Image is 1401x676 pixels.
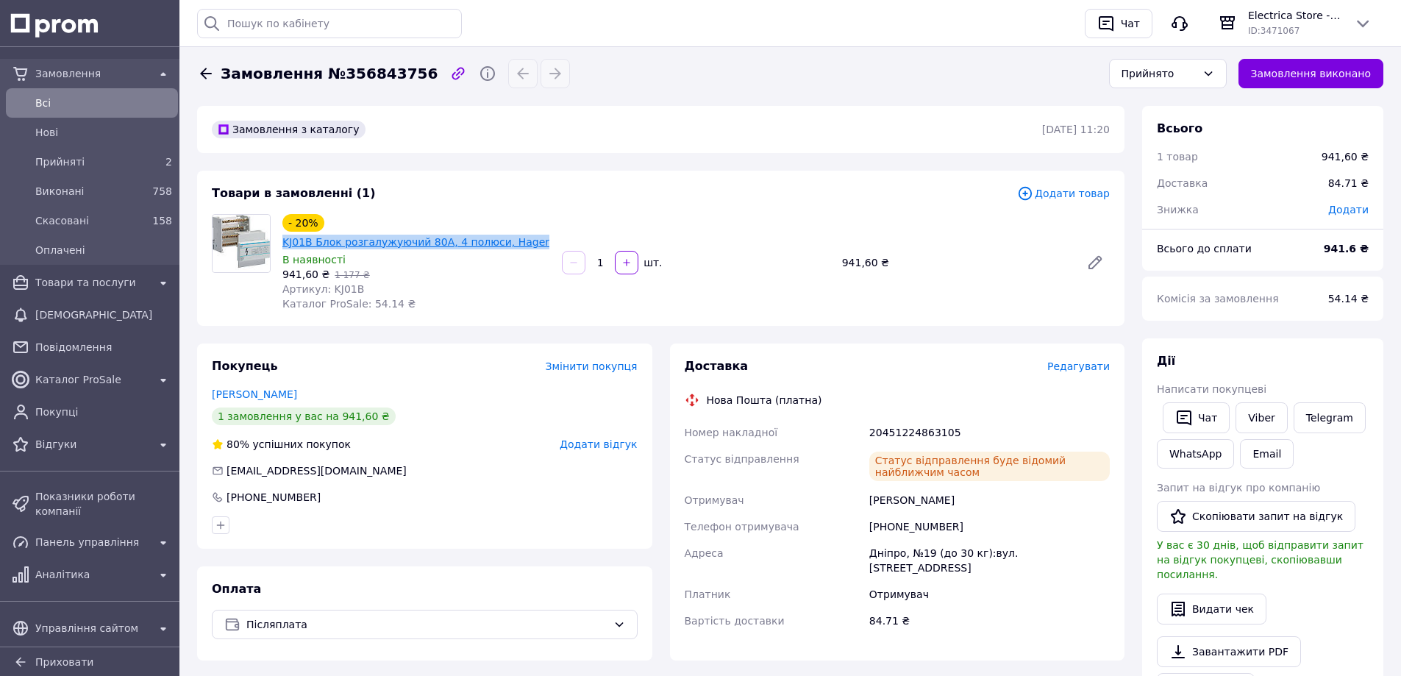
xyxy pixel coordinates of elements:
[1017,185,1110,202] span: Додати товар
[282,268,329,280] span: 941,60 ₴
[35,437,149,452] span: Відгуки
[640,255,663,270] div: шт.
[1294,402,1366,433] a: Telegram
[1157,354,1175,368] span: Дії
[35,125,172,140] span: Нові
[1248,8,1342,23] span: Electrica Store - інтернет магазин электрообладнання
[212,437,351,452] div: успішних покупок
[152,215,172,227] span: 158
[1328,293,1369,305] span: 54.14 ₴
[212,582,261,596] span: Оплата
[1240,439,1294,469] button: Email
[546,360,638,372] span: Змінити покупця
[869,452,1110,481] div: Статус відправлення буде відомий найближчим часом
[1157,293,1279,305] span: Комісія за замовлення
[1157,151,1198,163] span: 1 товар
[227,465,407,477] span: [EMAIL_ADDRESS][DOMAIN_NAME]
[35,621,149,636] span: Управління сайтом
[1248,26,1300,36] span: ID: 3471067
[1157,177,1208,189] span: Доставка
[1118,13,1143,35] div: Чат
[35,489,172,519] span: Показники роботи компанії
[685,359,749,373] span: Доставка
[1047,360,1110,372] span: Редагувати
[1322,149,1369,164] div: 941,60 ₴
[227,438,249,450] span: 80%
[282,254,346,266] span: В наявності
[1080,248,1110,277] a: Редагувати
[1236,402,1287,433] a: Viber
[685,453,799,465] span: Статус відправлення
[1157,383,1266,395] span: Написати покупцеві
[212,388,297,400] a: [PERSON_NAME]
[685,547,724,559] span: Адреса
[282,298,416,310] span: Каталог ProSale: 54.14 ₴
[35,275,149,290] span: Товари та послуги
[35,307,172,322] span: [DEMOGRAPHIC_DATA]
[1157,594,1266,625] button: Видати чек
[685,427,778,438] span: Номер накладної
[212,408,396,425] div: 1 замовлення у вас на 941,60 ₴
[1319,167,1377,199] div: 84.71 ₴
[685,494,744,506] span: Отримувач
[836,252,1074,273] div: 941,60 ₴
[1157,501,1355,532] button: Скопіювати запит на відгук
[685,588,731,600] span: Платник
[282,236,549,248] a: KJ01B Блок розгалужуючий 80A, 4 полюси, Hager
[35,66,149,81] span: Замовлення
[703,393,826,408] div: Нова Пошта (платна)
[35,213,143,228] span: Скасовані
[866,513,1113,540] div: [PHONE_NUMBER]
[1157,636,1301,667] a: Завантажити PDF
[685,521,799,533] span: Телефон отримувача
[685,615,785,627] span: Вартість доставки
[1085,9,1152,38] button: Чат
[152,185,172,197] span: 758
[866,581,1113,608] div: Отримувач
[282,283,364,295] span: Артикул: KJ01B
[212,121,366,138] div: Замовлення з каталогу
[282,214,324,232] div: - 20%
[35,372,149,387] span: Каталог ProSale
[221,63,438,85] span: Замовлення №356843756
[35,405,172,419] span: Покупці
[1328,204,1369,216] span: Додати
[165,156,172,168] span: 2
[866,487,1113,513] div: [PERSON_NAME]
[1157,439,1234,469] a: WhatsApp
[1157,121,1202,135] span: Всього
[1163,402,1230,433] button: Чат
[225,490,322,505] div: [PHONE_NUMBER]
[35,243,172,257] span: Оплачені
[1042,124,1110,135] time: [DATE] 11:20
[1157,539,1363,580] span: У вас є 30 днів, щоб відправити запит на відгук покупцеві, скопіювавши посилання.
[1324,243,1369,255] b: 941.6 ₴
[560,438,637,450] span: Додати відгук
[35,154,143,169] span: Прийняті
[35,567,149,582] span: Аналітика
[35,184,143,199] span: Виконані
[1157,243,1252,255] span: Всього до сплати
[335,270,369,280] span: 1 177 ₴
[246,616,607,633] span: Післяплата
[1157,204,1199,216] span: Знижка
[1157,482,1320,494] span: Запит на відгук про компанію
[866,608,1113,634] div: 84.71 ₴
[1238,59,1384,88] button: Замовлення виконано
[35,535,149,549] span: Панель управління
[35,656,93,668] span: Приховати
[35,96,172,110] span: Всi
[213,215,270,272] img: KJ01B Блок розгалужуючий 80A, 4 полюси, Hager
[212,359,278,373] span: Покупець
[1122,65,1197,82] div: Прийнято
[197,9,462,38] input: Пошук по кабінету
[35,340,172,355] span: Повідомлення
[866,419,1113,446] div: 20451224863105
[212,186,376,200] span: Товари в замовленні (1)
[866,540,1113,581] div: Дніпро, №19 (до 30 кг):вул. [STREET_ADDRESS]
